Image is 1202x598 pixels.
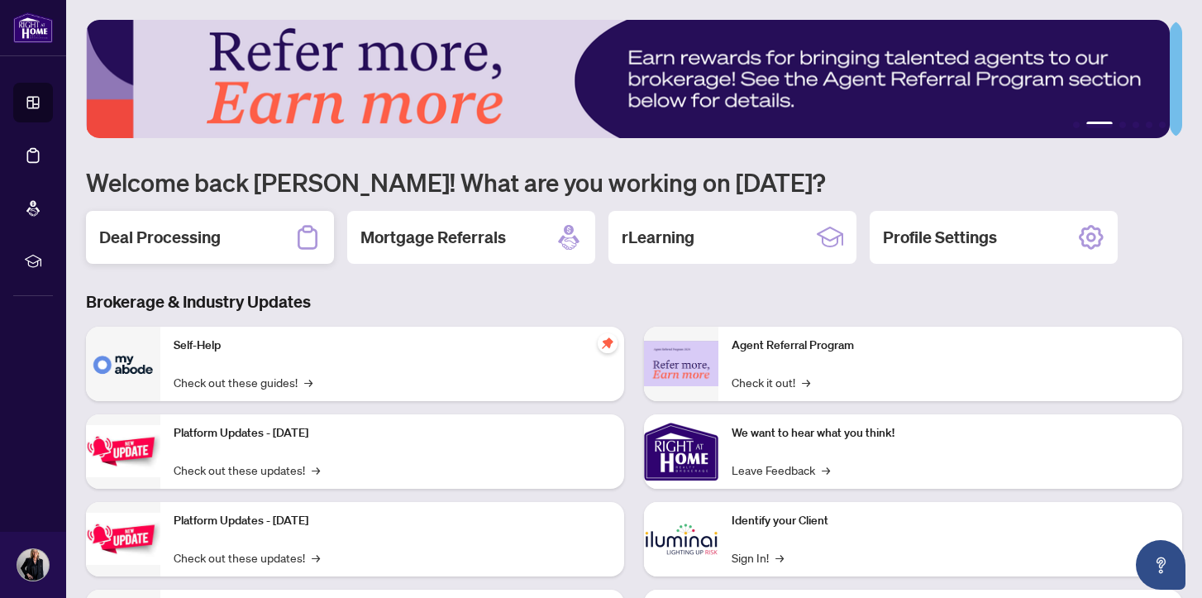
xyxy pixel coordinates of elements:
[1136,540,1185,590] button: Open asap
[802,373,810,391] span: →
[732,512,1169,530] p: Identify your Client
[732,424,1169,443] p: We want to hear what you think!
[312,548,320,567] span: →
[99,226,221,249] h2: Deal Processing
[312,461,320,479] span: →
[174,461,320,479] a: Check out these updates!→
[1159,122,1166,128] button: 6
[1146,122,1152,128] button: 5
[644,502,718,576] img: Identify your Client
[174,548,320,567] a: Check out these updates!→
[86,327,160,401] img: Self-Help
[17,549,49,581] img: Profile Icon
[1133,122,1139,128] button: 4
[86,20,1170,138] img: Slide 1
[644,341,718,386] img: Agent Referral Program
[1119,122,1126,128] button: 3
[86,513,160,565] img: Platform Updates - July 8, 2025
[360,226,506,249] h2: Mortgage Referrals
[174,512,611,530] p: Platform Updates - [DATE]
[304,373,312,391] span: →
[1086,122,1113,128] button: 2
[86,166,1182,198] h1: Welcome back [PERSON_NAME]! What are you working on [DATE]?
[732,373,810,391] a: Check it out!→
[732,548,784,567] a: Sign In!→
[174,337,611,355] p: Self-Help
[86,290,1182,313] h3: Brokerage & Industry Updates
[822,461,830,479] span: →
[174,373,312,391] a: Check out these guides!→
[622,226,694,249] h2: rLearning
[174,424,611,443] p: Platform Updates - [DATE]
[86,425,160,477] img: Platform Updates - July 21, 2025
[1073,122,1080,128] button: 1
[732,337,1169,355] p: Agent Referral Program
[732,461,830,479] a: Leave Feedback→
[13,12,53,43] img: logo
[775,548,784,567] span: →
[644,414,718,489] img: We want to hear what you think!
[883,226,997,249] h2: Profile Settings
[598,333,618,353] span: pushpin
